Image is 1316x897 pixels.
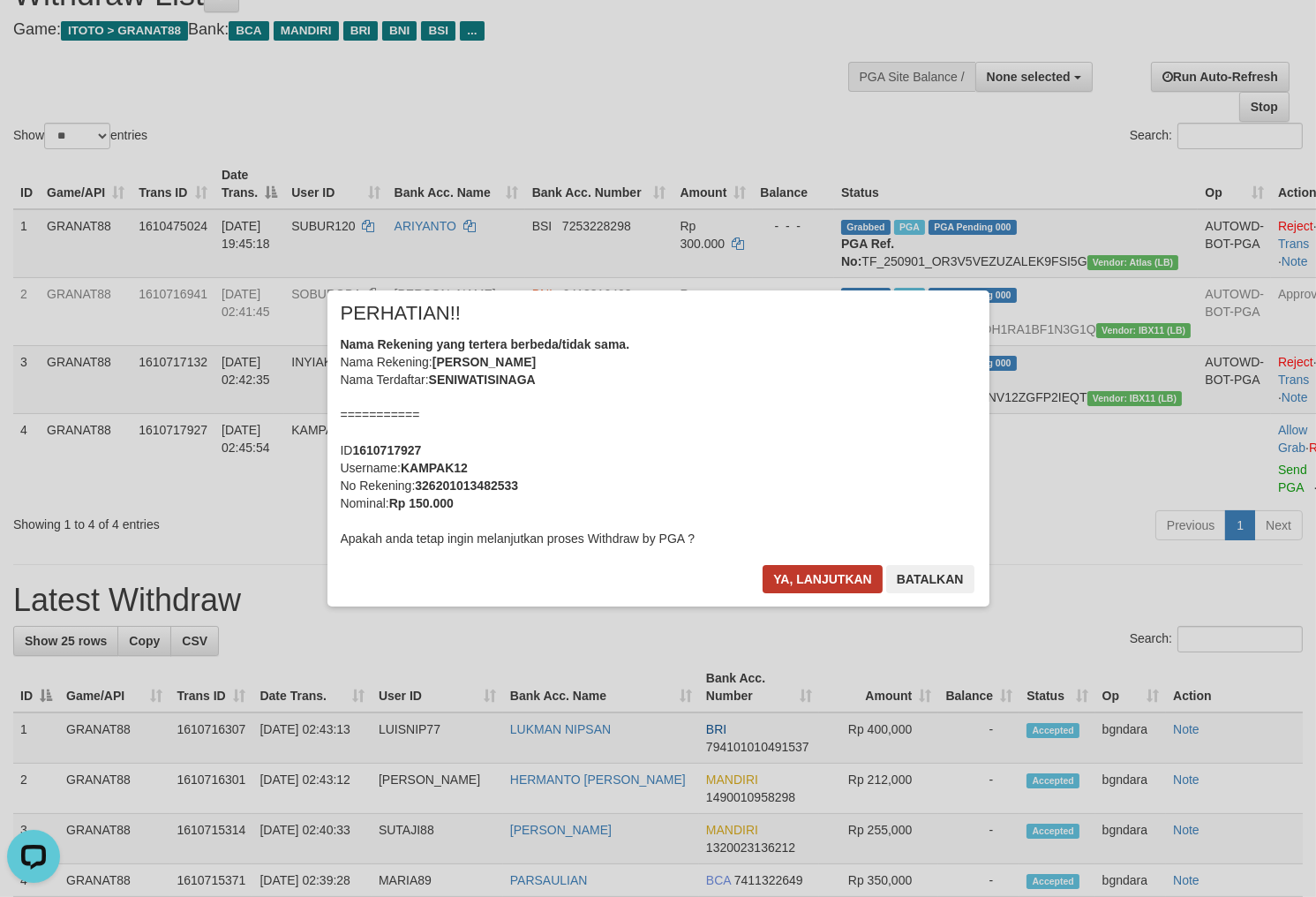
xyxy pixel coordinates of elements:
[341,337,630,351] b: Nama Rekening yang tertera berbeda/tidak sama.
[7,7,60,60] button: Open LiveChat chat widget
[401,461,468,475] b: KAMPAK12
[886,565,974,593] button: Batalkan
[389,496,454,510] b: Rp 150.000
[763,565,883,593] button: Ya, lanjutkan
[432,355,536,369] b: [PERSON_NAME]
[429,373,536,387] b: SENIWATISINAGA
[341,305,462,322] span: PERHATIAN!!
[353,443,422,457] b: 1610717927
[341,335,976,547] div: Nama Rekening: Nama Terdaftar: =========== ID Username: No Rekening: Nominal: Apakah anda tetap i...
[415,479,518,493] b: 326201013482533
